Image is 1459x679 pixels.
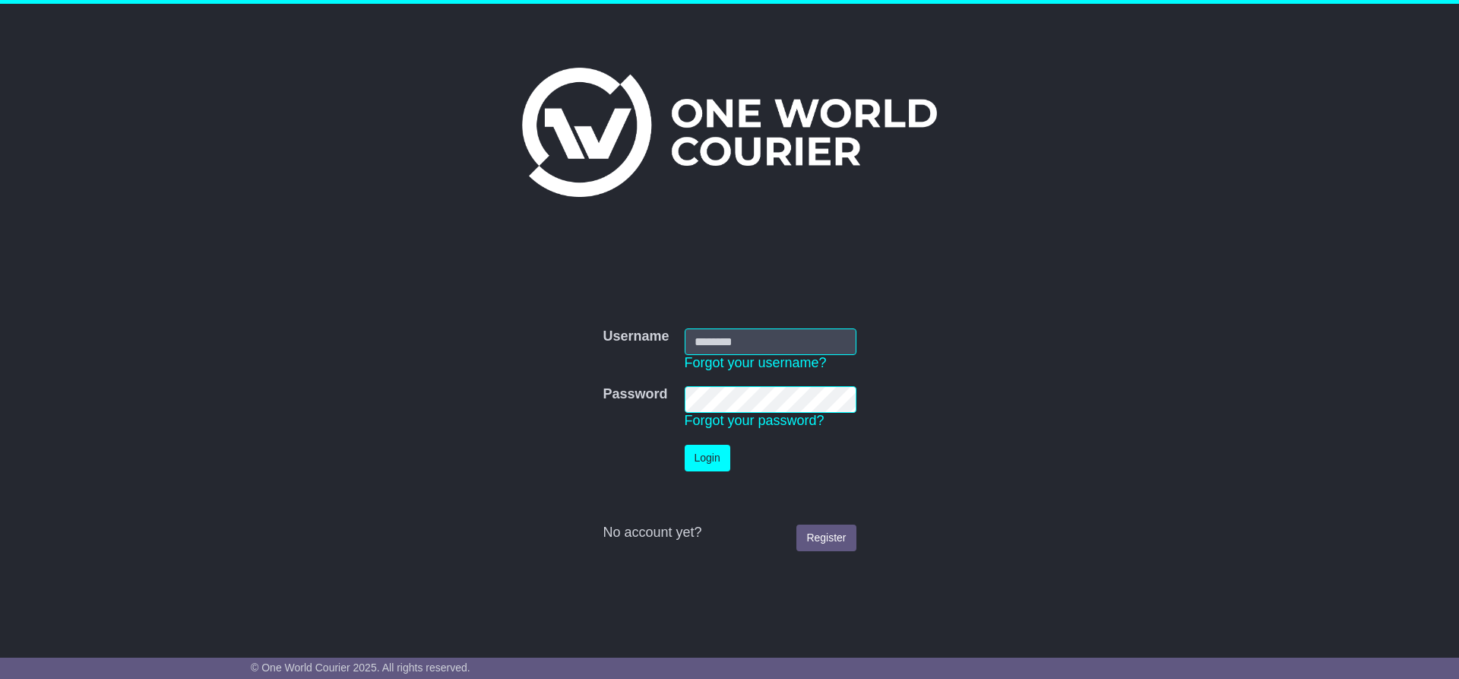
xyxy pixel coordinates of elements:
span: © One World Courier 2025. All rights reserved. [251,662,470,674]
img: One World [522,68,937,197]
label: Password [603,386,667,403]
a: Register [796,525,856,551]
a: Forgot your username? [685,355,827,370]
div: No account yet? [603,525,856,541]
a: Forgot your password? [685,413,824,428]
button: Login [685,445,730,471]
label: Username [603,328,669,345]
